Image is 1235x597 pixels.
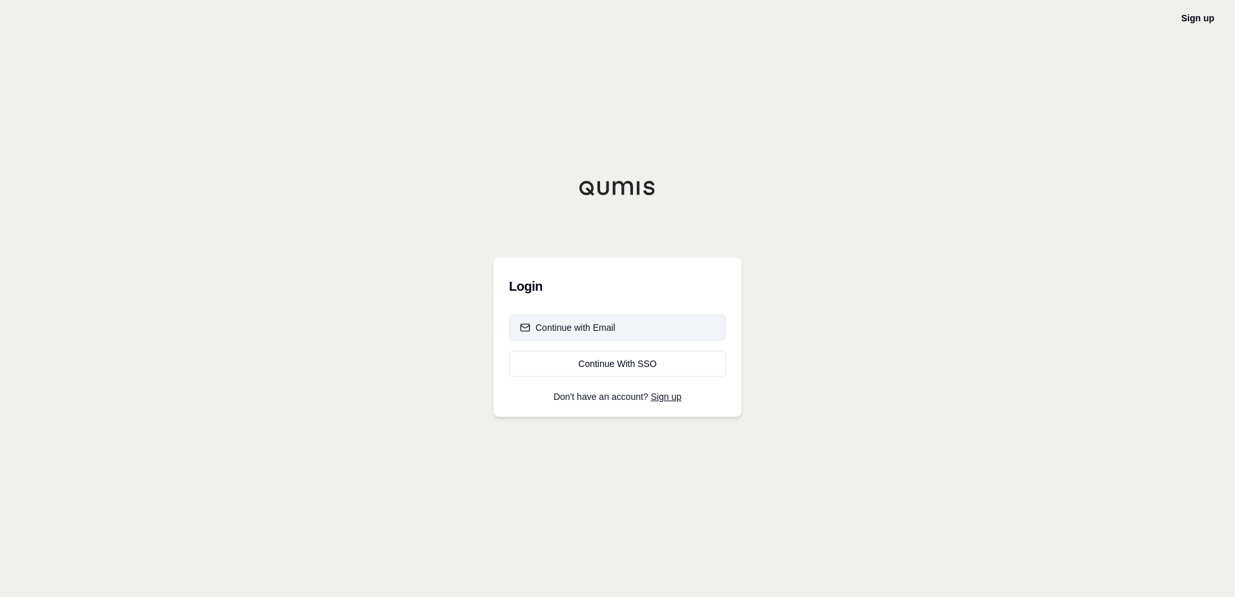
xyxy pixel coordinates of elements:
[520,357,715,370] div: Continue With SSO
[509,392,726,401] p: Don't have an account?
[520,321,616,334] div: Continue with Email
[509,351,726,377] a: Continue With SSO
[509,273,726,299] h3: Login
[509,315,726,340] button: Continue with Email
[651,392,681,402] a: Sign up
[1181,13,1214,23] a: Sign up
[579,180,656,196] img: Qumis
